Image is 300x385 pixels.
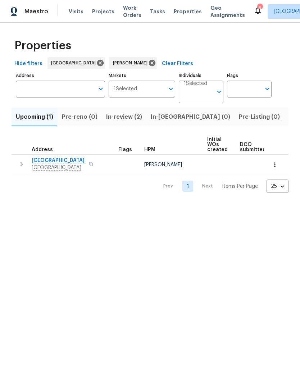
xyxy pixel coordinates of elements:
nav: Pagination Navigation [156,180,288,193]
span: Hide filters [14,59,42,68]
div: [GEOGRAPHIC_DATA] [47,57,105,69]
p: Items Per Page [222,183,258,190]
button: Open [96,84,106,94]
span: [PERSON_NAME] [113,59,150,67]
button: Open [262,84,272,94]
span: In-review (2) [106,112,142,122]
span: Properties [14,42,71,49]
span: DCO submitted [240,142,266,152]
button: Hide filters [12,57,45,71]
span: Flags [118,147,132,152]
span: [PERSON_NAME] [144,162,182,167]
span: Address [32,147,53,152]
span: Properties [174,8,202,15]
button: Open [214,87,224,97]
button: Clear Filters [159,57,196,71]
span: Visits [69,8,83,15]
span: Clear Filters [162,59,193,68]
span: 1 Selected [184,81,207,87]
span: Initial WOs created [207,137,228,152]
label: Address [16,73,105,78]
div: [PERSON_NAME] [109,57,157,69]
a: Goto page 1 [182,181,193,192]
span: Maestro [24,8,48,15]
span: Work Orders [123,4,141,19]
label: Flags [227,73,272,78]
span: Projects [92,8,114,15]
span: Tasks [150,9,165,14]
span: Pre-Listing (0) [239,112,280,122]
label: Individuals [179,73,223,78]
span: Pre-reno (0) [62,112,97,122]
div: 25 [267,177,288,196]
div: 5 [257,4,262,12]
span: HPM [144,147,155,152]
button: Open [166,84,176,94]
span: [GEOGRAPHIC_DATA] [51,59,99,67]
label: Markets [109,73,176,78]
span: 1 Selected [114,86,137,92]
span: In-[GEOGRAPHIC_DATA] (0) [151,112,230,122]
span: Geo Assignments [210,4,245,19]
span: Upcoming (1) [16,112,53,122]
